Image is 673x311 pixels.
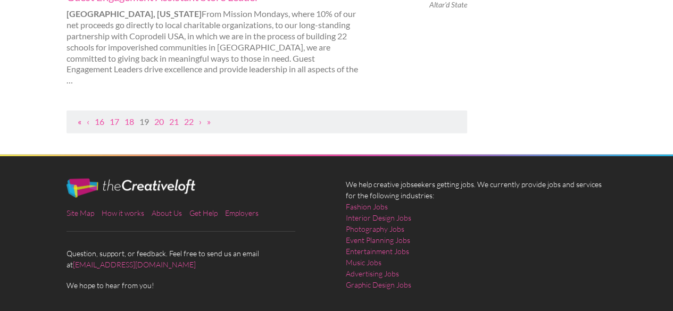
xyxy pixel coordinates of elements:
[346,268,399,279] a: Advertising Jobs
[110,116,119,127] a: Page 17
[184,116,194,127] a: Page 22
[152,208,182,217] a: About Us
[67,179,195,198] img: The Creative Loft
[207,116,211,127] a: Last Page, Page 168
[346,223,404,234] a: Photography Jobs
[67,208,94,217] a: Site Map
[73,260,196,269] a: [EMAIL_ADDRESS][DOMAIN_NAME]
[189,208,218,217] a: Get Help
[67,280,327,291] span: We hope to hear from you!
[337,179,616,299] div: We help creative jobseekers getting jobs. We currently provide jobs and services for the followin...
[169,116,179,127] a: Page 21
[78,116,81,127] a: First Page
[95,116,104,127] a: Page 16
[346,257,381,268] a: Music Jobs
[346,212,411,223] a: Interior Design Jobs
[346,201,388,212] a: Fashion Jobs
[346,246,409,257] a: Entertainment Jobs
[346,234,410,246] a: Event Planning Jobs
[346,279,411,290] a: Graphic Design Jobs
[57,179,337,291] div: Question, support, or feedback. Feel free to send us an email at
[225,208,259,217] a: Employers
[87,116,89,127] a: Previous Page
[124,116,134,127] a: Page 18
[102,208,144,217] a: How it works
[154,116,164,127] a: Page 20
[139,116,149,127] a: Page 19
[199,116,202,127] a: Next Page
[67,9,202,19] strong: [GEOGRAPHIC_DATA], [US_STATE]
